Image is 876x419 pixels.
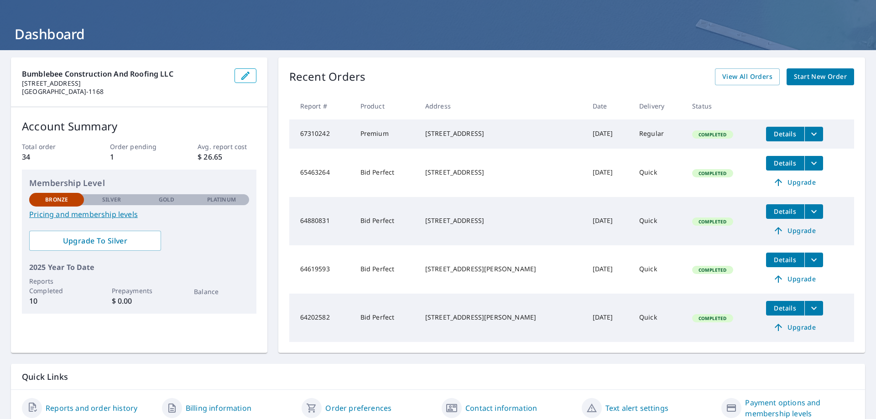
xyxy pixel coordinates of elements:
[585,93,632,119] th: Date
[22,151,80,162] p: 34
[693,131,732,138] span: Completed
[425,313,578,322] div: [STREET_ADDRESS][PERSON_NAME]
[198,151,256,162] p: $ 26.65
[36,236,154,246] span: Upgrade To Silver
[159,196,174,204] p: Gold
[425,129,578,138] div: [STREET_ADDRESS]
[693,170,732,176] span: Completed
[766,175,823,190] a: Upgrade
[772,225,818,236] span: Upgrade
[46,403,137,414] a: Reports and order history
[325,403,391,414] a: Order preferences
[772,159,799,167] span: Details
[804,204,823,219] button: filesDropdownBtn-64880831
[804,301,823,316] button: filesDropdownBtn-64202582
[45,196,68,204] p: Bronze
[29,295,84,306] p: 10
[102,196,121,204] p: Silver
[289,68,366,85] p: Recent Orders
[766,320,823,335] a: Upgrade
[772,255,799,264] span: Details
[110,142,168,151] p: Order pending
[693,218,732,225] span: Completed
[22,371,854,383] p: Quick Links
[353,119,418,149] td: Premium
[772,129,799,138] span: Details
[804,156,823,171] button: filesDropdownBtn-65463264
[289,119,353,149] td: 67310242
[425,216,578,225] div: [STREET_ADDRESS]
[605,403,668,414] a: Text alert settings
[772,322,818,333] span: Upgrade
[29,231,161,251] a: Upgrade To Silver
[693,267,732,273] span: Completed
[632,197,685,245] td: Quick
[22,142,80,151] p: Total order
[198,142,256,151] p: Avg. report cost
[29,209,249,220] a: Pricing and membership levels
[112,286,167,295] p: Prepayments
[353,245,418,294] td: Bid Perfect
[766,204,804,219] button: detailsBtn-64880831
[29,262,249,273] p: 2025 Year To Date
[632,245,685,294] td: Quick
[353,294,418,342] td: Bid Perfect
[112,295,167,306] p: $ 0.00
[289,197,353,245] td: 64880831
[585,294,632,342] td: [DATE]
[766,272,823,286] a: Upgrade
[772,177,818,188] span: Upgrade
[29,177,249,189] p: Membership Level
[29,276,84,295] p: Reports Completed
[715,68,780,85] a: View All Orders
[772,304,799,312] span: Details
[766,223,823,238] a: Upgrade
[766,156,804,171] button: detailsBtn-65463264
[207,196,236,204] p: Platinum
[186,403,251,414] a: Billing information
[772,274,818,285] span: Upgrade
[772,207,799,216] span: Details
[632,149,685,197] td: Quick
[585,245,632,294] td: [DATE]
[194,287,249,296] p: Balance
[22,118,256,134] p: Account Summary
[465,403,537,414] a: Contact information
[685,93,759,119] th: Status
[110,151,168,162] p: 1
[425,264,578,274] div: [STREET_ADDRESS][PERSON_NAME]
[585,149,632,197] td: [DATE]
[632,93,685,119] th: Delivery
[418,93,585,119] th: Address
[22,88,227,96] p: [GEOGRAPHIC_DATA]-1168
[804,253,823,267] button: filesDropdownBtn-64619593
[289,245,353,294] td: 64619593
[22,68,227,79] p: Bumblebee Construction and Roofing LLC
[353,149,418,197] td: Bid Perfect
[804,127,823,141] button: filesDropdownBtn-67310242
[289,93,353,119] th: Report #
[693,315,732,321] span: Completed
[787,68,854,85] a: Start New Order
[289,294,353,342] td: 64202582
[766,253,804,267] button: detailsBtn-64619593
[632,119,685,149] td: Regular
[745,397,854,419] a: Payment options and membership levels
[766,301,804,316] button: detailsBtn-64202582
[11,25,865,43] h1: Dashboard
[289,149,353,197] td: 65463264
[722,71,772,83] span: View All Orders
[353,93,418,119] th: Product
[585,197,632,245] td: [DATE]
[425,168,578,177] div: [STREET_ADDRESS]
[794,71,847,83] span: Start New Order
[353,197,418,245] td: Bid Perfect
[766,127,804,141] button: detailsBtn-67310242
[22,79,227,88] p: [STREET_ADDRESS]
[632,294,685,342] td: Quick
[585,119,632,149] td: [DATE]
